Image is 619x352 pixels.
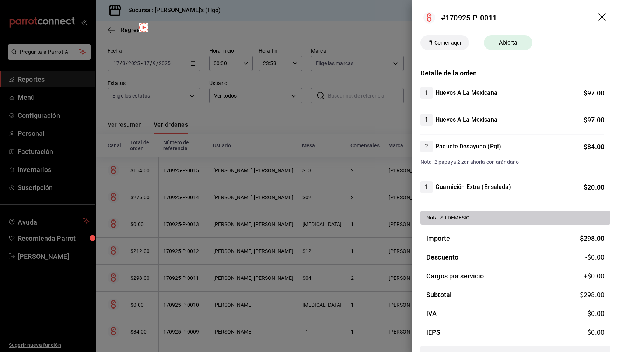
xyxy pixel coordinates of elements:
[420,68,610,78] h3: Detalle de la orden
[420,115,433,124] span: 1
[494,38,522,47] span: Abierta
[426,327,441,337] h3: IEPS
[426,233,450,243] h3: Importe
[139,23,148,32] img: Tooltip marker
[426,252,458,262] h3: Descuento
[426,309,437,318] h3: IVA
[598,13,607,22] button: drag
[585,252,604,262] span: -$0.00
[420,142,433,151] span: 2
[420,88,433,97] span: 1
[431,39,464,47] span: Comer aquí
[584,271,604,281] span: +$ 0.00
[584,143,604,151] span: $ 84.00
[436,115,497,124] h4: Huevos A La Mexicana
[436,88,497,97] h4: Huevos A La Mexicana
[426,271,484,281] h3: Cargos por servicio
[436,142,501,151] h4: Paquete Desayuno (Pqt)
[584,116,604,124] span: $ 97.00
[587,310,604,317] span: $ 0.00
[436,183,511,191] h4: Guarnición Extra (Ensalada)
[584,89,604,97] span: $ 97.00
[584,183,604,191] span: $ 20.00
[426,290,452,300] h3: Subtotal
[580,291,604,299] span: $ 298.00
[441,12,497,23] div: #170925-P-0011
[587,328,604,336] span: $ 0.00
[580,235,604,242] span: $ 298.00
[426,214,604,222] div: Nota: SR DEMESIO
[420,159,519,165] span: Nota: 2 papaya 2 zanahoria con arándano
[420,183,433,191] span: 1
